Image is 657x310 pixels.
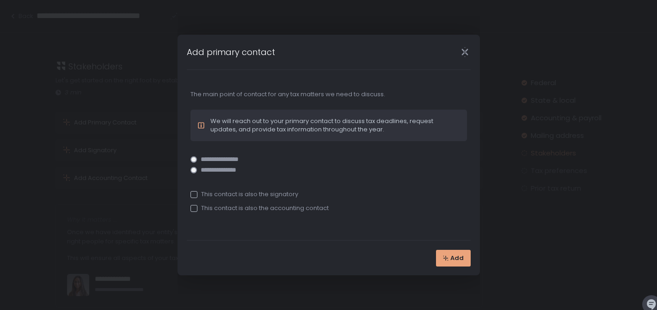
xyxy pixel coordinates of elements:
div: Close [450,47,480,57]
span: Add [450,254,464,262]
div: We will reach out to your primary contact to discuss tax deadlines, request updates, and provide ... [210,117,460,134]
h1: Add primary contact [187,46,275,58]
button: Add [436,250,471,267]
span: The main point of contact for any tax matters we need to discuss. [190,90,467,99]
